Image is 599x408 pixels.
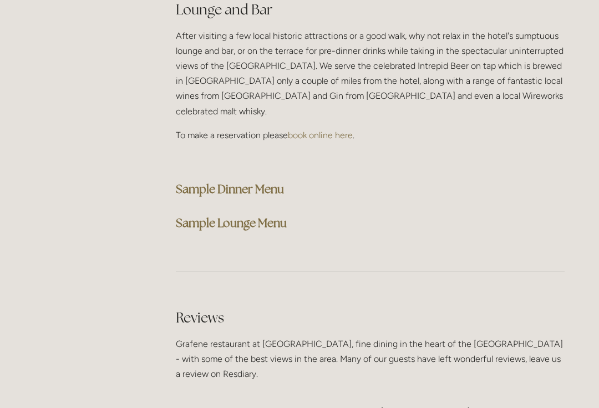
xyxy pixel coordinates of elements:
p: To make a reservation please . [176,128,565,143]
h2: Reviews [176,308,565,328]
a: Sample Dinner Menu [176,182,284,197]
p: After visiting a few local historic attractions or a good walk, why not relax in the hotel's sump... [176,28,565,119]
a: Sample Lounge Menu [176,215,287,230]
p: Grafene restaurant at [GEOGRAPHIC_DATA], fine dining in the heart of the [GEOGRAPHIC_DATA] - with... [176,336,565,382]
a: book online here [288,130,353,140]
